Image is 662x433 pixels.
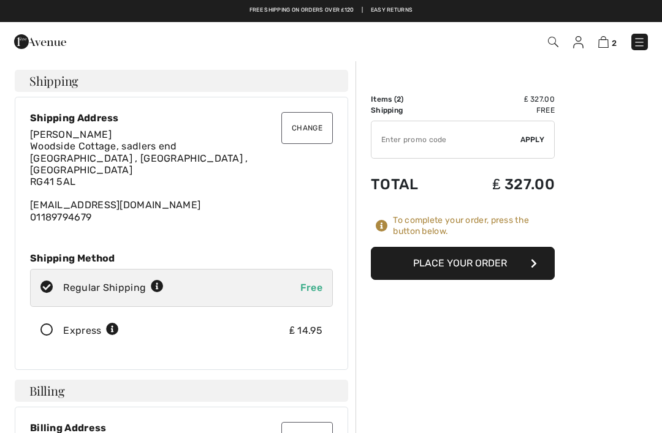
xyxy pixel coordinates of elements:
td: Total [371,164,451,205]
button: Place Your Order [371,247,555,280]
a: 01189794679 [30,211,91,223]
div: Shipping Method [30,252,333,264]
img: My Info [573,36,584,48]
div: To complete your order, press the button below. [393,215,555,237]
a: 1ère Avenue [14,35,66,47]
a: 2 [598,34,617,49]
div: Regular Shipping [63,281,164,295]
img: Menu [633,36,645,48]
span: Billing [29,385,64,397]
td: Free [451,105,555,116]
input: Promo code [371,121,520,158]
td: Items ( ) [371,94,451,105]
div: [EMAIL_ADDRESS][DOMAIN_NAME] [30,129,333,223]
a: Easy Returns [371,6,413,15]
td: ₤ 327.00 [451,164,555,205]
span: 2 [612,39,617,48]
div: Shipping Address [30,112,333,124]
span: 2 [397,95,401,104]
div: Express [63,323,119,338]
a: Free shipping on orders over ₤120 [249,6,354,15]
div: ₤ 14.95 [289,323,322,338]
span: Apply [520,134,545,145]
img: Shopping Bag [598,36,609,48]
span: Shipping [29,75,78,87]
span: | [362,6,363,15]
span: [PERSON_NAME] [30,129,112,140]
td: Shipping [371,105,451,116]
span: Woodside Cottage, sadlers end [GEOGRAPHIC_DATA] , [GEOGRAPHIC_DATA] , [GEOGRAPHIC_DATA] RG41 5AL [30,140,248,187]
img: Search [548,37,558,47]
img: 1ère Avenue [14,29,66,54]
td: ₤ 327.00 [451,94,555,105]
span: Free [300,282,322,293]
button: Change [281,112,333,144]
